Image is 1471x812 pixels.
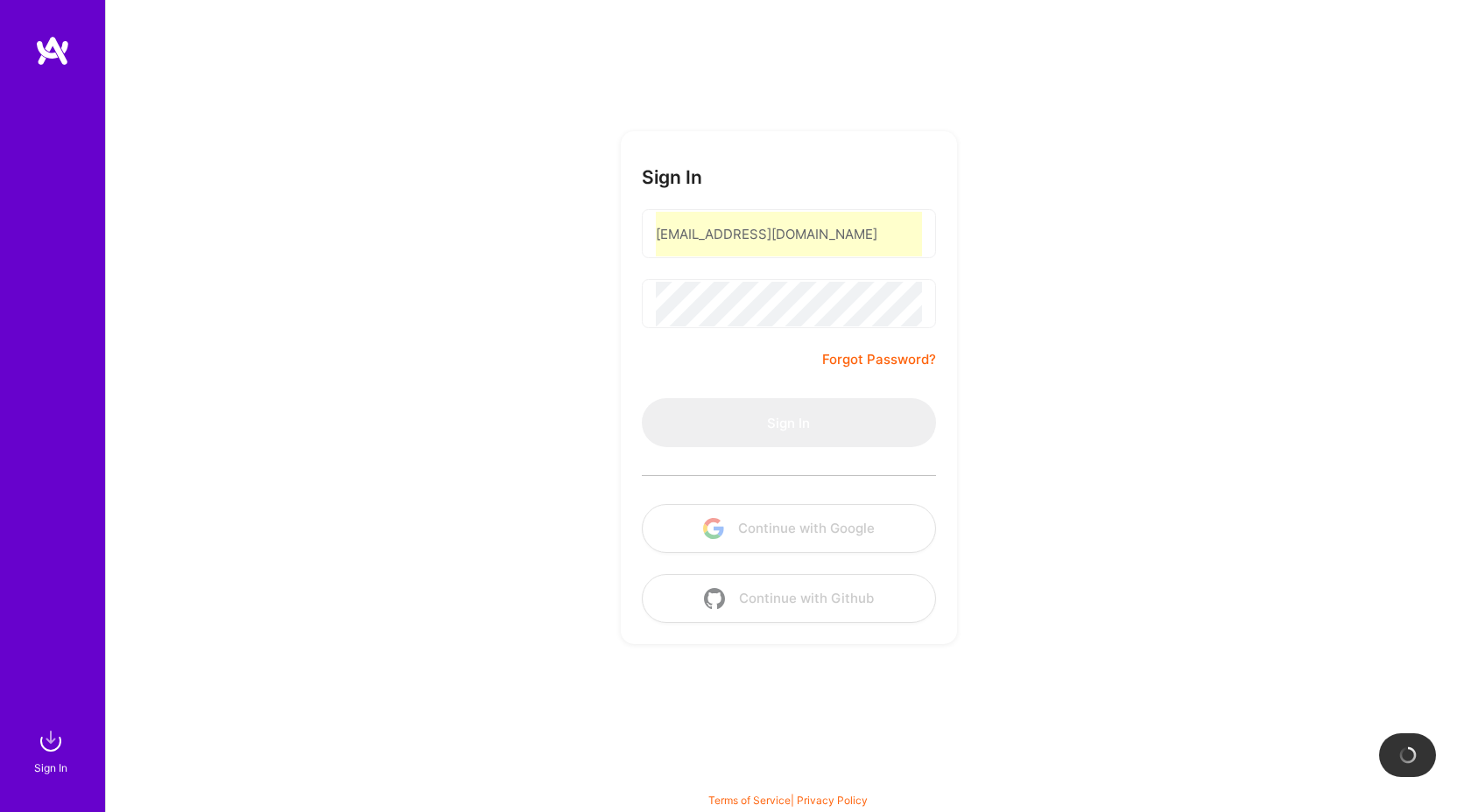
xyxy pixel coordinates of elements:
button: Sign In [642,398,936,447]
img: icon [704,588,725,609]
h3: Sign In [642,166,702,188]
div: Sign In [34,759,67,777]
a: Forgot Password? [822,349,936,370]
img: icon [703,518,724,539]
img: logo [35,35,70,66]
input: Email... [656,212,922,256]
a: sign inSign In [37,724,68,777]
button: Continue with Google [642,504,936,553]
a: Terms of Service [708,794,791,807]
img: loading [1399,746,1417,764]
button: Continue with Github [642,574,936,623]
img: sign in [33,724,68,759]
div: © 2025 ATeams Inc., All rights reserved. [105,759,1471,803]
a: Privacy Policy [797,794,868,807]
span: | [708,794,868,807]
